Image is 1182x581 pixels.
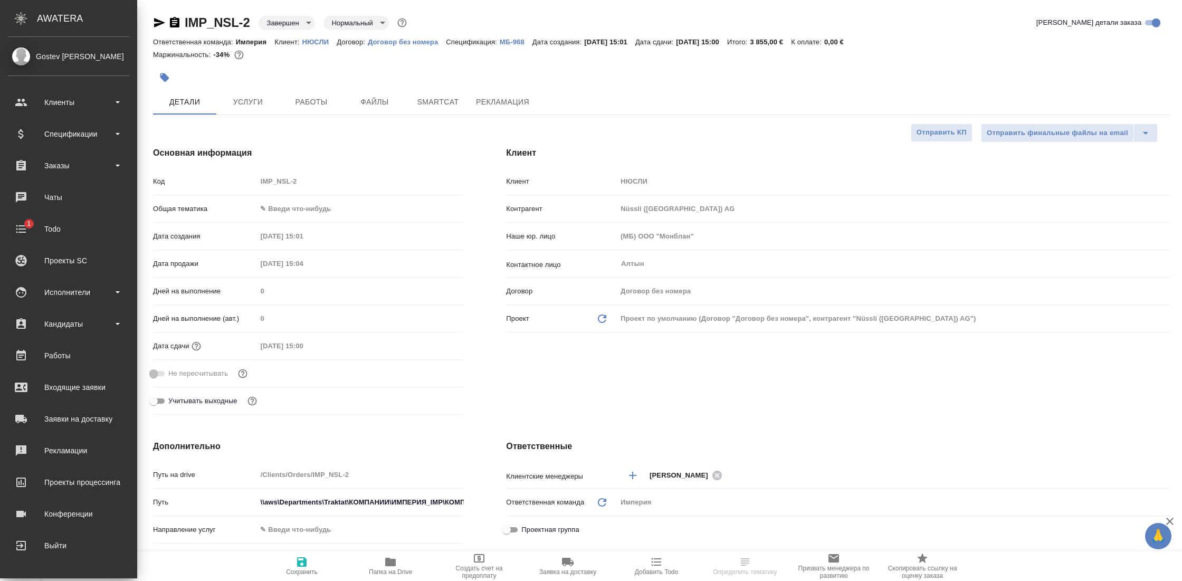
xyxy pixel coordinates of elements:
span: Папка на Drive [369,568,412,576]
p: Проектный менеджер [506,549,617,560]
p: Контактное лицо [506,260,617,270]
span: 🙏 [1149,525,1167,547]
p: Дата создания: [532,38,584,46]
a: Выйти [3,532,135,559]
button: Включи, если не хочешь, чтобы указанная дата сдачи изменилась после переставления заказа в 'Подтв... [236,367,250,380]
button: Добавить тэг [153,66,176,89]
p: Ответственная команда [506,497,584,508]
span: Детали [159,96,210,109]
div: Завершен [259,16,315,30]
p: Дней на выполнение [153,286,256,297]
a: IMP_NSL-2 [185,15,250,30]
div: Проекты процессинга [8,474,129,490]
a: Проекты SC [3,247,135,274]
button: Призвать менеджера по развитию [789,551,878,581]
input: Пустое поле [617,283,1170,299]
button: Open [1165,474,1167,477]
div: ✎ Введи что-нибудь [260,525,451,535]
div: Gostev [PERSON_NAME] [8,51,129,62]
div: Выйти [8,538,129,554]
input: Пустое поле [256,467,464,482]
span: Определить тематику [713,568,777,576]
div: [PERSON_NAME] [650,469,726,482]
a: Заявки на доставку [3,406,135,432]
span: Не пересчитывать [168,368,228,379]
p: Империя [236,38,275,46]
p: [DATE] 15:00 [676,38,727,46]
div: Спецификации [8,126,129,142]
a: Работы [3,342,135,369]
div: Заявки на доставку [8,411,129,427]
div: ✎ Введи что-нибудь [260,204,451,214]
h4: Клиент [506,147,1170,159]
span: Отправить КП [917,127,967,139]
div: Todo [8,221,129,237]
p: Контрагент [506,204,617,214]
button: Добавить Todo [612,551,701,581]
a: 1Todo [3,216,135,242]
button: Папка на Drive [346,551,435,581]
div: Империя [617,493,1170,511]
a: Рекламации [3,437,135,464]
div: AWATERA [37,8,137,29]
input: ✎ Введи что-нибудь [256,549,464,565]
button: Добавить менеджера [620,463,645,488]
h4: Ответственные [506,440,1170,453]
span: Сохранить [286,568,318,576]
button: 21891.48 RUB; 4800.00 EUR; [232,48,246,62]
span: Услуги [223,96,273,109]
div: Проекты SC [8,253,129,269]
p: Путь [153,497,256,508]
p: НЮСЛИ [302,38,337,46]
div: Кандидаты [8,316,129,332]
p: Дата сдачи: [635,38,676,46]
p: Клиентские менеджеры [506,471,617,482]
button: Создать счет на предоплату [435,551,523,581]
div: Входящие заявки [8,379,129,395]
div: Конференции [8,506,129,522]
span: Создать счет на предоплату [441,565,517,579]
p: Направление услуг [153,525,256,535]
div: Рекламации [8,443,129,459]
p: Ответственная команда: [153,38,236,46]
span: Проектная группа [521,525,579,535]
p: Проект [506,313,529,324]
p: Дата создания [153,231,256,242]
button: 🙏 [1145,523,1171,549]
button: Доп статусы указывают на важность/срочность заказа [395,16,409,30]
span: Работы [286,96,337,109]
button: Скопировать ссылку на оценку заказа [878,551,967,581]
span: [PERSON_NAME] детали заказа [1036,17,1141,28]
p: Договор без номера [368,38,446,46]
p: -34% [213,51,232,59]
a: Входящие заявки [3,374,135,401]
input: Пустое поле [256,311,464,326]
span: 1 [21,218,37,229]
button: Отправить КП [911,123,973,142]
p: Дней на выполнение (авт.) [153,313,256,324]
p: Код [153,176,256,187]
div: Завершен [323,16,389,30]
button: Заявка на доставку [523,551,612,581]
button: Скопировать ссылку [168,16,181,29]
div: Исполнители [8,284,129,300]
a: Чаты [3,184,135,211]
input: Пустое поле [617,174,1170,189]
p: 3 855,00 € [750,38,791,46]
p: Договор: [337,38,368,46]
p: Клиент: [274,38,302,46]
p: Дата продажи [153,259,256,269]
p: Маржинальность: [153,51,213,59]
p: [DATE] 15:01 [584,38,635,46]
span: Заявка на доставку [539,568,596,576]
a: Договор без номера [368,37,446,46]
button: Завершен [264,18,302,27]
span: Smartcat [413,96,463,109]
input: Пустое поле [256,174,464,189]
div: Клиенты [8,94,129,110]
div: Чаты [8,189,129,205]
h4: Дополнительно [153,440,464,453]
a: Конференции [3,501,135,527]
div: Заказы [8,158,129,174]
input: Пустое поле [617,201,1170,216]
